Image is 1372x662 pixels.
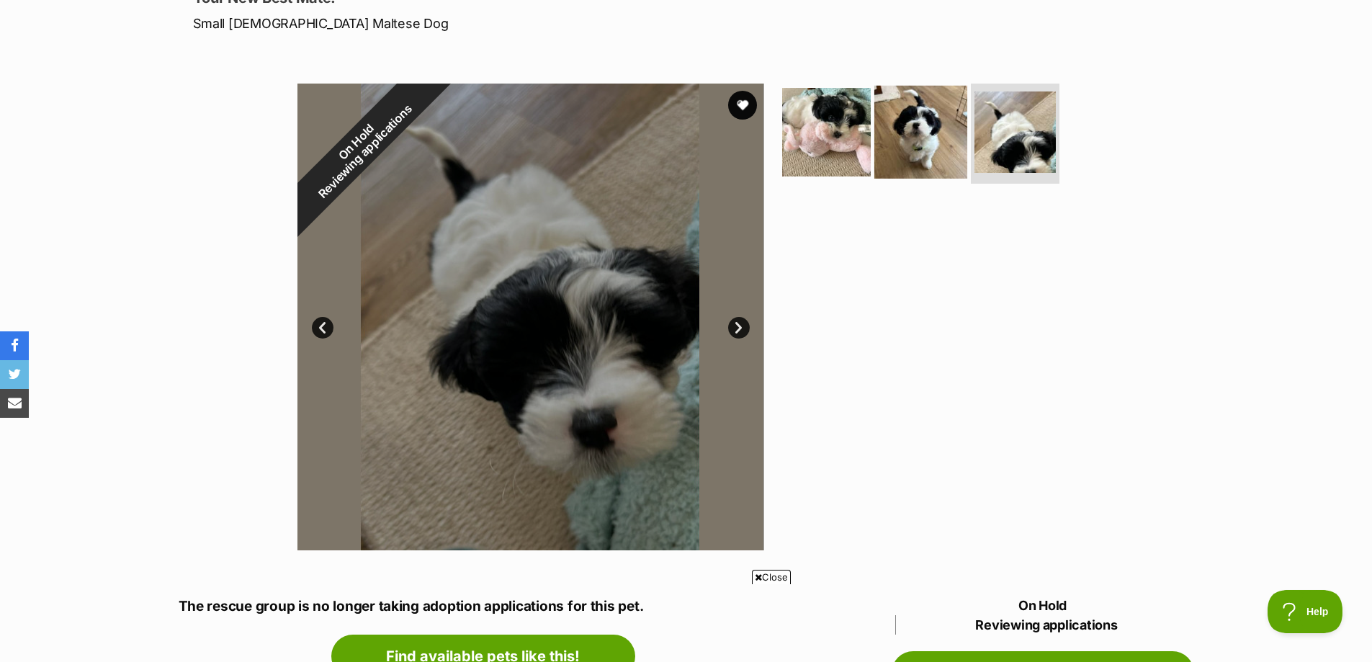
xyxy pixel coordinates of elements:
[1268,590,1343,633] iframe: Help Scout Beacon - Open
[312,317,333,339] a: Prev
[874,85,967,178] img: Photo of Neville
[892,596,1194,635] p: On Hold
[728,317,750,339] a: Next
[752,570,791,584] span: Close
[315,102,414,200] span: Reviewing applications
[257,43,463,249] div: On Hold
[895,615,1194,635] span: Reviewing applications
[974,91,1056,173] img: Photo of Neville
[728,91,757,120] button: favourite
[782,88,871,176] img: Photo of Neville
[193,14,802,33] p: Small [DEMOGRAPHIC_DATA] Maltese Dog
[424,590,949,655] iframe: Advertisement
[179,596,788,617] p: The rescue group is no longer taking adoption applications for this pet.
